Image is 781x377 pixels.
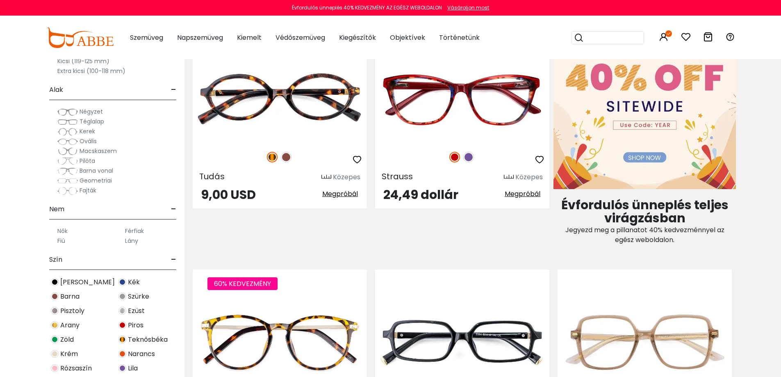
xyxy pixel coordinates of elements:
img: Aviator.png [57,157,78,165]
font: 9,00 USD [201,186,256,203]
font: - [171,202,176,216]
font: Fiú [57,237,65,245]
img: Pisztoly [51,307,59,315]
img: Varieties.png [57,187,78,195]
font: Szemüveg [130,33,163,42]
font: Lila [128,363,138,373]
font: Ezüst [128,306,145,315]
font: [PERSON_NAME] [60,277,115,287]
img: Krém [51,350,59,358]
font: Arany [60,320,80,330]
img: Narancs [118,350,126,358]
font: Nők [57,227,68,235]
font: Megpróbál [505,189,540,199]
font: - [171,253,176,266]
font: Extra kicsi (100-118 mm) [57,67,125,75]
a: Vásároljon most [443,4,489,11]
img: Lila [463,152,474,162]
img: Barna [51,292,59,300]
img: Oval.png [57,137,78,146]
font: Kicsi (119-125 mm) [57,57,109,65]
font: Évfordulós ünneplés 40% KEDVEZMÉNY AZ EGÉSZ WEBOLDALON [292,4,442,11]
img: Lila [118,364,126,372]
font: Fajták [80,186,96,194]
font: Szürke [128,292,149,301]
font: Jegyezd meg a pillanatot 40% kedvezménnyel az egész weboldalon. [565,225,724,244]
font: Nem [49,204,64,214]
font: Tudás [199,171,225,182]
img: Teknőctudás - Acetát, univerzális hídillesztés [193,55,367,143]
font: Zöld [60,335,74,344]
img: Szürke [118,292,126,300]
font: Barna vonal [80,167,113,175]
font: Geometriai [80,176,112,185]
font: Vásároljon most [447,4,489,11]
img: Square.png [57,108,78,116]
font: Megpróbál [322,189,358,199]
img: Geometric.png [57,177,78,185]
font: Történetünk [439,33,480,42]
font: Rózsaszín [60,363,92,373]
font: Kék [128,277,140,287]
img: Teknősbéka [118,336,126,343]
font: Férfiak [125,227,144,235]
img: Ezüst [118,307,126,315]
font: Strauss [382,171,413,182]
font: Pilóta [80,157,95,165]
img: Zöld [51,336,59,343]
font: Kerek [80,127,95,135]
button: Megpróbál [502,189,543,199]
font: Lány [125,237,138,245]
img: Barna [281,152,291,162]
img: méret vonalzó [504,174,514,181]
font: Kiemelt [237,33,262,42]
img: Red Strauss - Acetát, Univerzális Hídillesztés [375,55,549,143]
img: Piros [449,152,460,162]
img: Teknősbéka [267,152,278,162]
img: Kék [118,278,126,286]
font: Narancs [128,349,155,359]
font: Pisztoly [60,306,84,315]
font: Évfordulós ünneplés teljes virágzásban [561,196,729,227]
img: Piros [118,321,126,329]
font: Ovális [80,137,97,145]
font: Piros [128,320,143,330]
font: Védőszemüveg [276,33,325,42]
img: Rózsaszín [51,364,59,372]
font: Napszemüveg [177,33,223,42]
font: - [171,83,176,96]
font: Közepes [515,172,543,182]
img: Rectangle.png [57,118,78,126]
font: Téglalap [80,117,104,126]
font: 60% KEDVEZMÉNY [214,279,271,288]
img: Fekete [51,278,59,286]
img: méret vonalzó [321,174,331,181]
font: Közepes [333,172,360,182]
img: Arany [51,321,59,329]
font: Macskaszem [80,147,117,155]
font: 24,49 dollár [383,186,458,203]
img: Round.png [57,128,78,136]
font: Krém [60,349,78,359]
img: Évfordulós ünnepség [553,26,736,189]
font: Szín [49,255,62,264]
font: Alak [49,85,63,94]
font: Barna [60,292,80,301]
font: Teknősbéka [128,335,168,344]
button: Megpróbál [320,189,360,199]
font: Kiegészítők [339,33,376,42]
img: Browline.png [57,167,78,175]
img: Cat-Eye.png [57,147,78,155]
font: Négyzet [80,107,103,116]
img: abbeglasses.com [46,27,114,48]
font: Objektívek [390,33,425,42]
